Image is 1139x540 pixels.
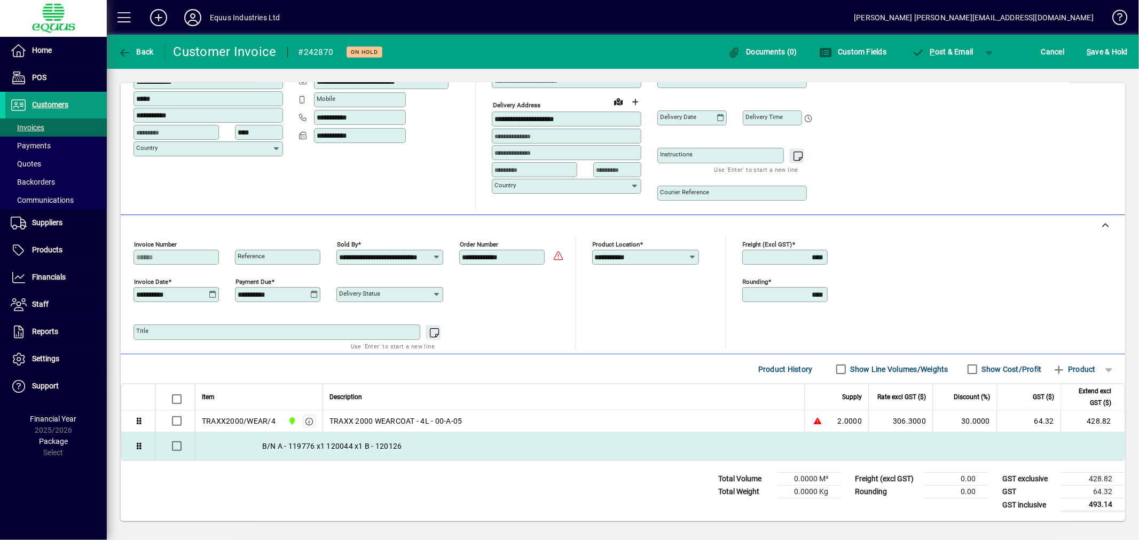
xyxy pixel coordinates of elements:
[850,473,924,486] td: Freight (excl GST)
[329,391,362,403] span: Description
[494,181,516,189] mat-label: Country
[11,160,41,168] span: Quotes
[1052,361,1096,378] span: Product
[5,137,107,155] a: Payments
[930,47,935,56] span: P
[118,47,154,56] span: Back
[996,410,1061,432] td: 64.32
[11,196,74,204] span: Communications
[32,245,62,254] span: Products
[5,65,107,91] a: POS
[195,432,1125,460] div: B/N A - 119776 x1 120044 x1 B - 120126
[854,9,1094,26] div: [PERSON_NAME] [PERSON_NAME][EMAIL_ADDRESS][DOMAIN_NAME]
[32,354,59,363] span: Settings
[235,278,271,285] mat-label: Payment due
[838,416,862,426] span: 2.0000
[849,364,948,375] label: Show Line Volumes/Weights
[660,150,693,158] mat-label: Instructions
[339,290,380,297] mat-label: Delivery status
[299,44,334,61] div: #242870
[202,391,215,403] span: Item
[906,42,979,61] button: Post & Email
[460,241,498,248] mat-label: Order number
[660,188,709,196] mat-label: Courier Reference
[713,473,777,486] td: Total Volume
[777,486,841,498] td: 0.0000 Kg
[1041,43,1065,60] span: Cancel
[32,73,46,82] span: POS
[32,46,52,54] span: Home
[593,241,640,248] mat-label: Product location
[107,42,166,61] app-page-header-button: Back
[842,391,862,403] span: Supply
[11,141,51,150] span: Payments
[875,416,926,426] div: 306.3000
[32,273,66,281] span: Financials
[777,473,841,486] td: 0.0000 M³
[11,123,44,132] span: Invoices
[238,252,265,260] mat-label: Reference
[210,9,280,26] div: Equus Industries Ltd
[115,42,156,61] button: Back
[176,8,210,27] button: Profile
[142,8,176,27] button: Add
[5,291,107,318] a: Staff
[1061,473,1125,486] td: 428.82
[337,241,358,248] mat-label: Sold by
[5,155,107,173] a: Quotes
[850,486,924,498] td: Rounding
[351,49,378,55] span: On hold
[924,486,988,498] td: 0.00
[329,416,462,426] span: TRAXX 2000 WEARCOAT - 4L - 00-A-05
[32,218,62,227] span: Suppliers
[5,173,107,191] a: Backorders
[817,42,890,61] button: Custom Fields
[136,144,158,152] mat-label: Country
[134,278,168,285] mat-label: Invoice date
[1087,43,1128,60] span: ave & Hold
[1033,391,1054,403] span: GST ($)
[725,42,800,61] button: Documents (0)
[743,278,768,285] mat-label: Rounding
[924,473,988,486] td: 0.00
[174,43,277,60] div: Customer Invoice
[32,382,59,390] span: Support
[1039,42,1067,61] button: Cancel
[820,47,887,56] span: Custom Fields
[39,437,68,446] span: Package
[728,47,797,56] span: Documents (0)
[5,373,107,400] a: Support
[285,415,297,427] span: 1B BLENHEIM
[743,241,792,248] mat-label: Freight (excl GST)
[660,113,696,121] mat-label: Delivery date
[997,473,1061,486] td: GST exclusive
[5,210,107,236] a: Suppliers
[32,327,58,336] span: Reports
[758,361,813,378] span: Product History
[1087,47,1091,56] span: S
[997,486,1061,498] td: GST
[5,346,107,372] a: Settings
[714,163,798,176] mat-hint: Use 'Enter' to start a new line
[5,118,107,137] a: Invoices
[5,237,107,264] a: Products
[11,178,55,186] span: Backorders
[317,95,335,102] mat-label: Mobile
[136,327,148,335] mat-label: Title
[134,241,177,248] mat-label: Invoice number
[1047,360,1101,379] button: Product
[30,415,77,423] span: Financial Year
[1061,486,1125,498] td: 64.32
[202,416,276,426] div: TRAXX2000/WEAR/4
[912,47,973,56] span: ost & Email
[5,319,107,345] a: Reports
[1104,2,1126,37] a: Knowledge Base
[5,37,107,64] a: Home
[954,391,990,403] span: Discount (%)
[1061,410,1125,432] td: 428.82
[627,93,644,110] button: Choose address
[980,364,1042,375] label: Show Cost/Profit
[32,100,68,109] span: Customers
[1067,385,1111,409] span: Extend excl GST ($)
[32,300,49,308] span: Staff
